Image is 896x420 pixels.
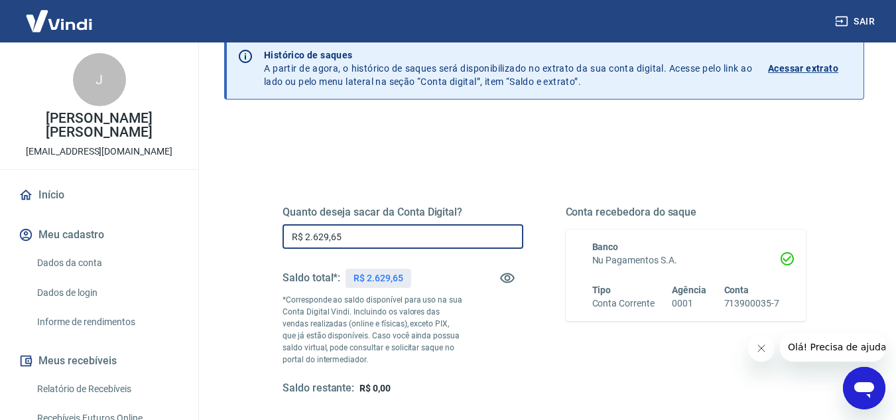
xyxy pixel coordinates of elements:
[592,242,619,252] span: Banco
[16,180,182,210] a: Início
[832,9,880,34] button: Sair
[566,206,806,219] h5: Conta recebedora do saque
[592,297,655,311] h6: Conta Corrente
[73,53,126,106] div: J
[283,294,463,366] p: *Corresponde ao saldo disponível para uso na sua Conta Digital Vindi. Incluindo os valores das ve...
[8,9,111,20] span: Olá! Precisa de ajuda?
[32,309,182,336] a: Informe de rendimentos
[283,382,354,395] h5: Saldo restante:
[780,332,885,362] iframe: Mensagem da empresa
[592,285,611,295] span: Tipo
[16,346,182,376] button: Meus recebíveis
[768,48,853,88] a: Acessar extrato
[32,249,182,277] a: Dados da conta
[283,271,340,285] h5: Saldo total*:
[16,220,182,249] button: Meu cadastro
[283,206,523,219] h5: Quanto deseja sacar da Conta Digital?
[672,285,706,295] span: Agência
[359,383,391,393] span: R$ 0,00
[843,367,885,409] iframe: Botão para abrir a janela de mensagens
[768,62,838,75] p: Acessar extrato
[672,297,706,311] h6: 0001
[11,111,188,139] p: [PERSON_NAME] [PERSON_NAME]
[26,145,172,159] p: [EMAIL_ADDRESS][DOMAIN_NAME]
[264,48,752,62] p: Histórico de saques
[32,279,182,307] a: Dados de login
[16,1,102,41] img: Vindi
[353,271,403,285] p: R$ 2.629,65
[592,253,780,267] h6: Nu Pagamentos S.A.
[748,335,775,362] iframe: Fechar mensagem
[32,376,182,403] a: Relatório de Recebíveis
[724,297,779,311] h6: 713900035-7
[724,285,749,295] span: Conta
[264,48,752,88] p: A partir de agora, o histórico de saques será disponibilizado no extrato da sua conta digital. Ac...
